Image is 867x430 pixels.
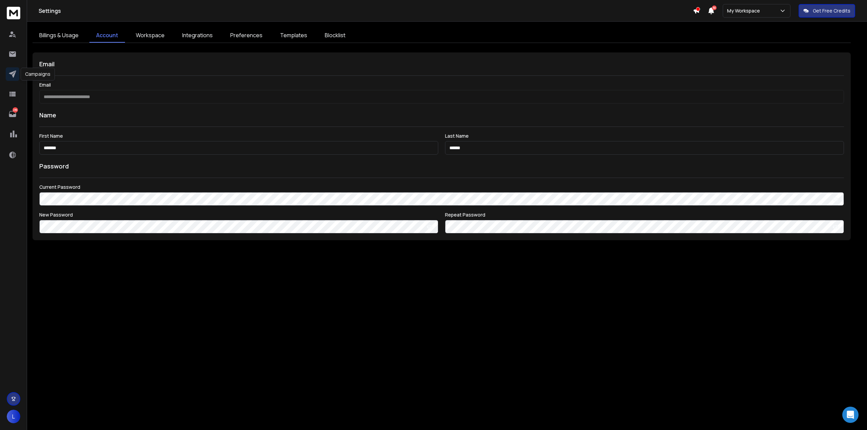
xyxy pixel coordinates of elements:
div: Open Intercom Messenger [842,407,859,423]
label: Email [39,83,844,87]
button: L [7,410,20,423]
label: Repeat Password [445,212,844,217]
a: Integrations [175,28,219,43]
p: My Workspace [727,7,763,14]
a: Billings & Usage [33,28,85,43]
a: Templates [273,28,314,43]
h1: Name [39,110,844,120]
div: Campaigns [21,68,55,81]
label: Current Password [39,185,844,189]
a: Account [89,28,125,43]
a: Preferences [224,28,269,43]
a: 236 [6,107,19,121]
h1: Email [39,59,844,69]
h1: Settings [39,7,693,15]
h1: Password [39,161,69,171]
a: Blocklist [318,28,352,43]
span: 50 [712,5,717,10]
label: New Password [39,212,438,217]
p: 236 [13,107,18,113]
p: Get Free Credits [813,7,850,14]
a: Workspace [129,28,171,43]
button: Get Free Credits [799,4,855,18]
label: Last Name [445,134,844,138]
label: First Name [39,134,438,138]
